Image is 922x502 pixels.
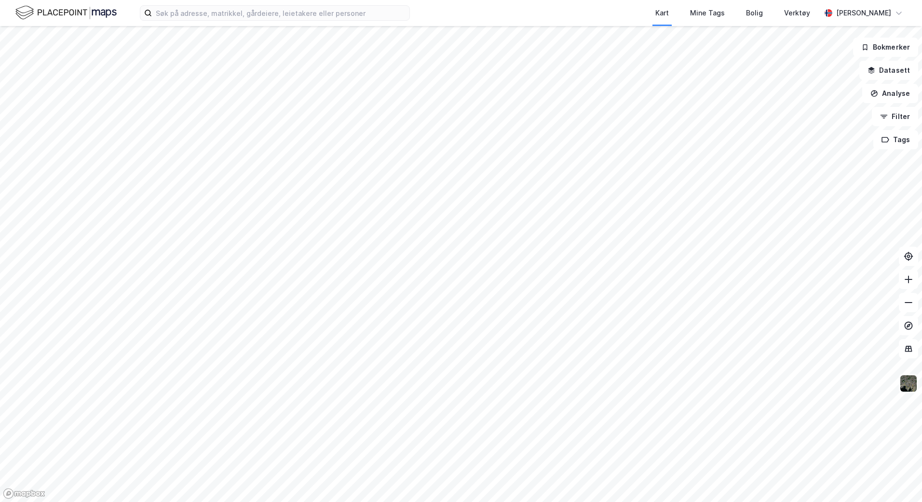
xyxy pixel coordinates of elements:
[15,4,117,21] img: logo.f888ab2527a4732fd821a326f86c7f29.svg
[655,7,669,19] div: Kart
[784,7,810,19] div: Verktøy
[836,7,891,19] div: [PERSON_NAME]
[874,456,922,502] iframe: Chat Widget
[152,6,409,20] input: Søk på adresse, matrikkel, gårdeiere, leietakere eller personer
[690,7,725,19] div: Mine Tags
[746,7,763,19] div: Bolig
[874,456,922,502] div: Kontrollprogram for chat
